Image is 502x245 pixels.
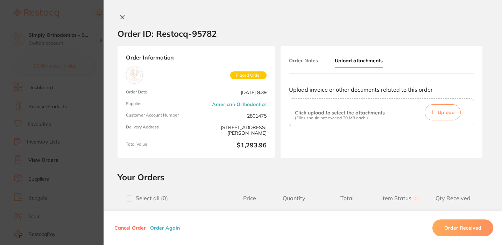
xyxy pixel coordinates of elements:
[335,54,383,68] button: Upload attachments
[148,225,182,231] button: Order Again
[295,115,385,120] p: (Files should not exceed 20 MB each.)
[126,101,193,107] span: Supplier
[267,195,320,202] span: Quantity
[374,195,427,202] span: Item Status
[289,86,474,93] p: Upload invoice or other documents related to this order
[320,195,374,202] span: Total
[295,110,385,115] p: Click upload to select the attachments
[199,142,267,149] b: $1,293.96
[112,225,148,231] button: Cancel Order
[199,90,267,96] span: [DATE] 8:39
[118,28,217,39] h2: Order ID: Restocq- 95782
[426,195,480,202] span: Qty Received
[126,90,193,96] span: Order Date
[126,125,193,136] span: Delivery Address
[132,195,168,202] span: Select all ( 0 )
[126,113,193,119] span: Customer Account Number
[230,71,267,79] span: Placed Order
[425,104,461,120] button: Upload
[432,219,493,236] button: Order Received
[126,54,267,61] strong: Order Information
[232,195,267,202] span: Price
[199,113,267,119] span: 2801475
[128,69,141,82] img: American Orthodontics
[126,142,193,149] span: Total Value
[438,109,455,115] span: Upload
[212,101,267,107] a: American Orthodontics
[199,125,267,136] span: [STREET_ADDRESS][PERSON_NAME]
[118,172,488,182] h2: Your Orders
[289,54,318,67] button: Order Notes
